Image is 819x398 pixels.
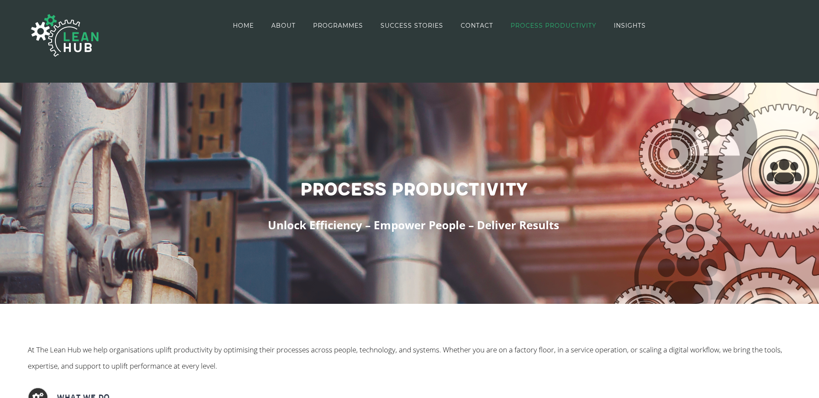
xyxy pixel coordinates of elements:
nav: Main Menu [233,1,646,50]
span: INSIGHTS [614,23,646,29]
img: The Lean Hub | Optimising productivity with Lean Logo [22,5,107,66]
a: PROCESS PRODUCTIVITY [511,1,596,50]
span: ABOUT [271,23,296,29]
a: INSIGHTS [614,1,646,50]
a: SUCCESS STORIES [380,1,443,50]
a: CONTACT [461,1,493,50]
a: ABOUT [271,1,296,50]
span: PROCESS PRODUCTIVITY [511,23,596,29]
a: HOME [233,1,254,50]
span: At The Lean Hub we help organisations uplift productivity by optimising their processes across pe... [28,345,782,371]
span: PROGRAMMES [313,23,363,29]
a: PROGRAMMES [313,1,363,50]
span: Unlock Efficiency – Empower People – Deliver Results [268,217,559,233]
span: SUCCESS STORIES [380,23,443,29]
span: Process Productivity [300,179,527,201]
span: HOME [233,23,254,29]
span: CONTACT [461,23,493,29]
